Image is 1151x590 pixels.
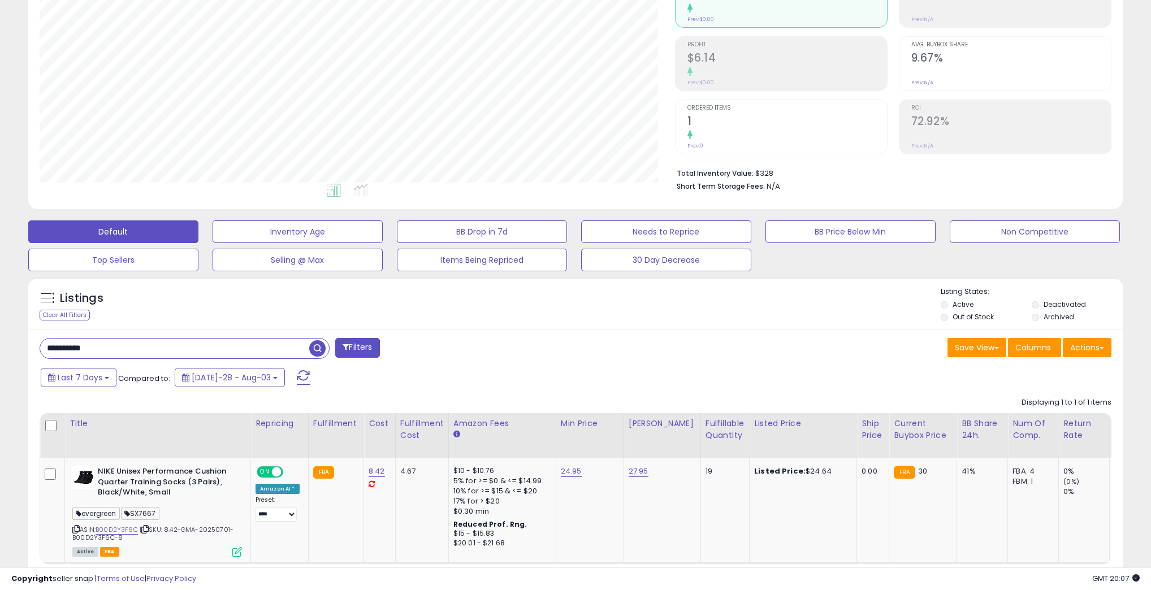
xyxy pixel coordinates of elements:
div: seller snap | | [11,574,196,584]
div: FBM: 1 [1012,476,1050,487]
label: Archived [1044,312,1074,322]
div: $15 - $15.83 [453,529,547,539]
b: Reduced Prof. Rng. [453,519,527,529]
div: $24.64 [754,466,848,476]
div: 19 [706,466,741,476]
div: Displaying 1 to 1 of 1 items [1022,397,1111,408]
a: Terms of Use [97,573,145,584]
button: Last 7 Days [41,368,116,387]
div: 0% [1063,487,1109,497]
div: 5% for >= $0 & <= $14.99 [453,476,547,486]
small: Prev: 0 [687,142,703,149]
small: (0%) [1063,477,1079,486]
div: $20.01 - $21.68 [453,539,547,548]
small: Prev: N/A [911,79,933,86]
div: 41% [962,466,999,476]
small: Amazon Fees. [453,430,460,440]
div: 0% [1063,466,1109,476]
button: BB Price Below Min [765,220,936,243]
div: ASIN: [72,466,242,556]
label: Out of Stock [953,312,994,322]
div: Cost [369,418,391,430]
div: Return Rate [1063,418,1105,441]
div: Amazon Fees [453,418,551,430]
div: FBA: 4 [1012,466,1050,476]
button: Columns [1008,338,1061,357]
div: $10 - $10.76 [453,466,547,476]
b: Total Inventory Value: [677,168,754,178]
div: 10% for >= $15 & <= $20 [453,486,547,496]
div: 4.67 [400,466,440,476]
div: Preset: [256,496,300,522]
span: All listings currently available for purchase on Amazon [72,547,98,557]
button: [DATE]-28 - Aug-03 [175,368,285,387]
span: 2025-08-11 20:07 GMT [1092,573,1140,584]
div: Clear All Filters [40,310,90,320]
div: Current Buybox Price [894,418,952,441]
button: BB Drop in 7d [397,220,567,243]
button: Items Being Repriced [397,249,567,271]
span: N/A [767,181,780,192]
span: Compared to: [118,373,170,384]
small: Prev: $0.00 [687,79,714,86]
span: Avg. Buybox Share [911,42,1111,48]
li: $328 [677,166,1104,179]
small: FBA [313,466,334,479]
div: [PERSON_NAME] [629,418,696,430]
span: | SKU: 8.42-GMA-20250701-B00D2Y3F6C-8 [72,525,233,542]
b: Short Term Storage Fees: [677,181,765,191]
h2: 1 [687,115,887,130]
span: Last 7 Days [58,372,102,383]
div: Num of Comp. [1012,418,1054,441]
div: 0.00 [862,466,880,476]
div: Title [70,418,246,430]
a: 24.95 [561,466,582,477]
span: ON [258,467,272,477]
div: Amazon AI * [256,484,300,494]
b: Listed Price: [754,466,806,476]
span: evergreen [72,507,120,520]
div: Fulfillable Quantity [706,418,745,441]
img: 31nNTFB9bnL._SL40_.jpg [72,466,95,489]
h2: 72.92% [911,115,1111,130]
strong: Copyright [11,573,53,584]
label: Active [953,300,973,309]
div: 17% for > $20 [453,496,547,506]
a: 27.95 [629,466,648,477]
div: Repricing [256,418,304,430]
span: 30 [918,466,927,476]
small: Prev: N/A [911,16,933,23]
span: SX7667 [121,507,159,520]
span: ROI [911,105,1111,111]
span: Ordered Items [687,105,887,111]
span: OFF [282,467,300,477]
div: Fulfillment [313,418,359,430]
p: Listing States: [941,287,1123,297]
h2: 9.67% [911,51,1111,67]
div: BB Share 24h. [962,418,1003,441]
div: Ship Price [862,418,884,441]
span: FBA [100,547,119,557]
a: Privacy Policy [146,573,196,584]
small: FBA [894,466,915,479]
div: $0.30 min [453,506,547,517]
button: Filters [335,338,379,358]
span: Columns [1015,342,1051,353]
button: Top Sellers [28,249,198,271]
button: Actions [1063,338,1111,357]
b: NIKE Unisex Performance Cushion Quarter Training Socks (3 Pairs), Black/White, Small [98,466,235,501]
span: Profit [687,42,887,48]
button: Inventory Age [213,220,383,243]
button: Save View [947,338,1006,357]
span: [DATE]-28 - Aug-03 [192,372,271,383]
button: Needs to Reprice [581,220,751,243]
small: Prev: $0.00 [687,16,714,23]
small: Prev: N/A [911,142,933,149]
div: Listed Price [754,418,852,430]
h5: Listings [60,290,103,306]
div: Fulfillment Cost [400,418,444,441]
label: Deactivated [1044,300,1086,309]
button: Non Competitive [950,220,1120,243]
button: Selling @ Max [213,249,383,271]
button: Default [28,220,198,243]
